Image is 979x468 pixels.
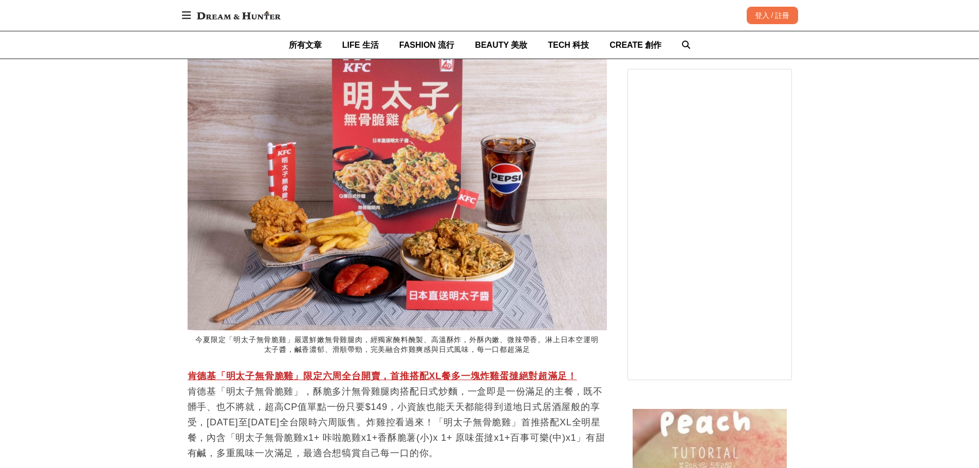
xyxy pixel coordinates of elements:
a: FASHION 流行 [399,31,455,59]
img: Dream & Hunter [192,6,286,25]
a: CREATE 創作 [609,31,661,59]
figcaption: 今夏限定「明太子無骨脆雞」嚴選鮮嫩無骨雞腿肉，經獨家醃料醃製、高溫酥炸，外酥內嫩、微辣帶香。淋上日本空運明太子醬，鹹香濃郁、滑順帶勁，完美融合炸雞爽感與日式風味，每一口都超滿足 [188,330,607,360]
a: BEAUTY 美妝 [475,31,527,59]
a: TECH 科技 [548,31,589,59]
u: 肯德基「明太子無骨脆雞」限定六周全台開賣，首推搭配XL餐多一塊炸雞蛋撻絕對超滿足！ [188,371,577,381]
a: 所有文章 [289,31,322,59]
span: CREATE 創作 [609,41,661,49]
p: 肯德基「明太子無骨脆雞」，酥脆多汁無骨雞腿肉搭配日式炒麵，一盒即是一份滿足的主餐，既不髒手、也不將就，超高CP值單點一份只要$149，小資族也能天天都能得到道地日式居酒屋般的享受，[DATE]至... [188,368,607,461]
span: LIFE 生活 [342,41,379,49]
img: 肯德基今夏最強新品「明太子無骨脆雞」日本排隊名物在肯德基就能吃到！ [188,51,607,330]
span: FASHION 流行 [399,41,455,49]
span: BEAUTY 美妝 [475,41,527,49]
span: 所有文章 [289,41,322,49]
span: TECH 科技 [548,41,589,49]
div: 登入 / 註冊 [747,7,798,24]
a: LIFE 生活 [342,31,379,59]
